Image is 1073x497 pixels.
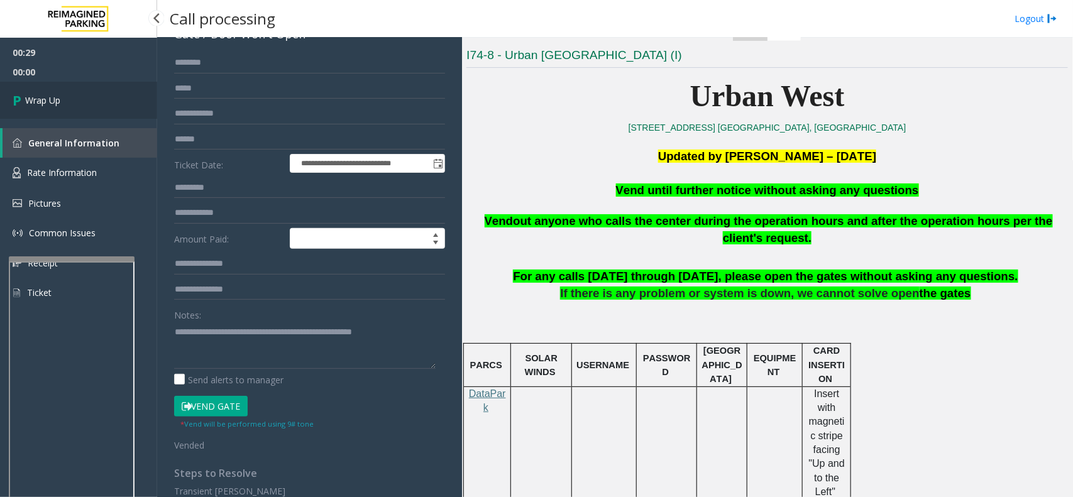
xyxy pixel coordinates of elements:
span: Pictures [28,197,61,209]
span: [GEOGRAPHIC_DATA] [702,346,742,384]
span: Wrap Up [25,94,60,107]
span: Vend [485,214,514,228]
span: If there is any problem or system is down, we cannot solve open [560,287,919,300]
span: Vend until further notice without asking any questions [616,183,919,197]
span: SOLAR WINDS [525,353,558,377]
span: Urban West [690,79,845,112]
a: [STREET_ADDRESS] [GEOGRAPHIC_DATA], [GEOGRAPHIC_DATA] [629,123,906,133]
span: CARD INSERTION [808,346,845,384]
h3: I74-8 - Urban [GEOGRAPHIC_DATA] (I) [466,47,1068,68]
a: Logout [1015,12,1057,25]
img: 'icon' [13,228,23,238]
h3: Call processing [163,3,282,34]
img: logout [1047,12,1057,25]
span: Toggle popup [431,155,444,172]
span: Common Issues [29,227,96,239]
span: Vended [174,439,204,451]
span: Decrease value [427,239,444,249]
button: Vend Gate [174,396,248,417]
span: Updated by [PERSON_NAME] – [DATE] [658,150,876,163]
label: Send alerts to manager [174,373,283,386]
span: out anyone who calls the center during the operation hours and after the operation hours per the ... [513,214,1052,244]
span: PASSWORD [643,353,691,377]
small: Vend will be performed using 9# tone [180,419,314,429]
span: USERNAME [576,360,629,370]
a: DataPark [469,389,506,413]
img: 'icon' [13,199,22,207]
label: Amount Paid: [171,228,287,249]
label: Notes: [174,304,201,322]
span: EQUIPMENT [754,353,796,377]
span: For any calls [DATE] through [DATE], please open the gates without asking any questions. [513,270,1018,283]
h4: Steps to Resolve [174,467,445,479]
span: General Information [28,137,119,149]
img: 'icon' [13,138,22,148]
label: Ticket Date: [171,154,287,173]
span: Rate Information [27,167,97,178]
span: the gates [920,287,971,300]
img: 'icon' [13,167,21,178]
span: Increase value [427,229,444,239]
a: General Information [3,128,157,158]
span: PARCS [470,360,502,370]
